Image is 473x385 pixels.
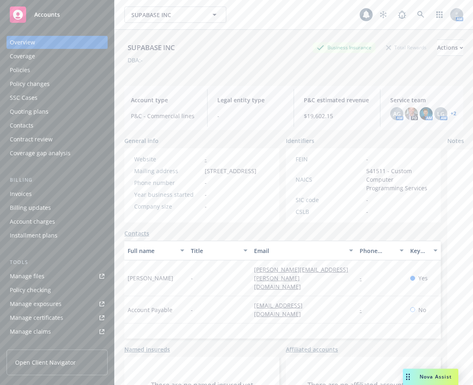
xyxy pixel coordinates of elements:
[296,155,363,163] div: FEIN
[188,241,251,260] button: Title
[7,258,108,266] div: Tools
[10,270,44,283] div: Manage files
[128,306,172,314] span: Account Payable
[34,11,60,18] span: Accounts
[390,96,457,104] span: Service team
[7,229,108,242] a: Installment plans
[134,202,201,211] div: Company size
[124,241,188,260] button: Full name
[313,42,376,53] div: Business Insurance
[10,229,57,242] div: Installment plans
[205,202,207,211] span: -
[360,306,368,314] a: -
[366,155,368,163] span: -
[7,311,108,324] a: Manage certificates
[437,110,444,118] span: LG
[7,77,108,90] a: Policy changes
[7,105,108,118] a: Quoting plans
[7,215,108,228] a: Account charges
[10,187,32,200] div: Invoices
[7,133,108,146] a: Contract review
[451,111,456,116] a: +2
[251,241,356,260] button: Email
[254,246,344,255] div: Email
[10,133,53,146] div: Contract review
[124,42,178,53] div: SUPABASE INC
[405,107,418,120] img: photo
[410,246,429,255] div: Key contact
[407,241,441,260] button: Key contact
[134,167,201,175] div: Mailing address
[7,64,108,77] a: Policies
[7,176,108,184] div: Billing
[7,270,108,283] a: Manage files
[131,96,197,104] span: Account type
[286,345,338,354] a: Affiliated accounts
[134,155,201,163] div: Website
[286,136,314,145] span: Identifiers
[205,190,207,199] span: -
[15,358,76,367] span: Open Client Navigator
[10,215,55,228] div: Account charges
[10,339,48,352] div: Manage BORs
[131,11,202,19] span: SUPABASE INC
[124,136,159,145] span: General info
[382,42,431,53] div: Total Rewards
[10,311,63,324] div: Manage certificates
[254,301,307,318] a: [EMAIL_ADDRESS][DOMAIN_NAME]
[7,50,108,63] a: Coverage
[7,284,108,297] a: Policy checking
[10,105,49,118] div: Quoting plans
[10,201,51,214] div: Billing updates
[7,339,108,352] a: Manage BORs
[403,369,458,385] button: Nova Assist
[420,107,433,120] img: photo
[394,7,410,23] a: Report a Bug
[10,284,51,297] div: Policy checking
[366,196,368,204] span: -
[191,246,239,255] div: Title
[10,325,51,338] div: Manage claims
[296,196,363,204] div: SIC code
[375,7,391,23] a: Stop snowing
[7,297,108,310] a: Manage exposures
[7,91,108,104] a: SSC Cases
[124,229,149,238] a: Contacts
[360,274,368,282] a: -
[217,96,284,104] span: Legal entity type
[10,119,33,132] div: Contacts
[134,178,201,187] div: Phone number
[7,187,108,200] a: Invoices
[420,373,452,380] span: Nova Assist
[10,297,62,310] div: Manage exposures
[10,50,35,63] div: Coverage
[254,266,348,290] a: [PERSON_NAME][EMAIL_ADDRESS][PERSON_NAME][DOMAIN_NAME]
[191,306,193,314] span: -
[437,40,463,56] button: Actions
[7,201,108,214] a: Billing updates
[205,178,207,187] span: -
[418,274,428,282] span: Yes
[393,110,401,118] span: AG
[413,7,429,23] a: Search
[191,274,193,282] span: -
[356,241,407,260] button: Phone number
[7,325,108,338] a: Manage claims
[128,246,175,255] div: Full name
[10,77,50,90] div: Policy changes
[217,112,284,120] span: -
[134,190,201,199] div: Year business started
[10,64,30,77] div: Policies
[10,91,38,104] div: SSC Cases
[10,147,71,160] div: Coverage gap analysis
[205,167,256,175] span: [STREET_ADDRESS]
[7,147,108,160] a: Coverage gap analysis
[296,175,363,184] div: NAICS
[131,112,197,120] span: P&C - Commercial lines
[7,3,108,26] a: Accounts
[124,7,226,23] button: SUPABASE INC
[128,274,173,282] span: [PERSON_NAME]
[447,136,464,146] span: Notes
[7,119,108,132] a: Contacts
